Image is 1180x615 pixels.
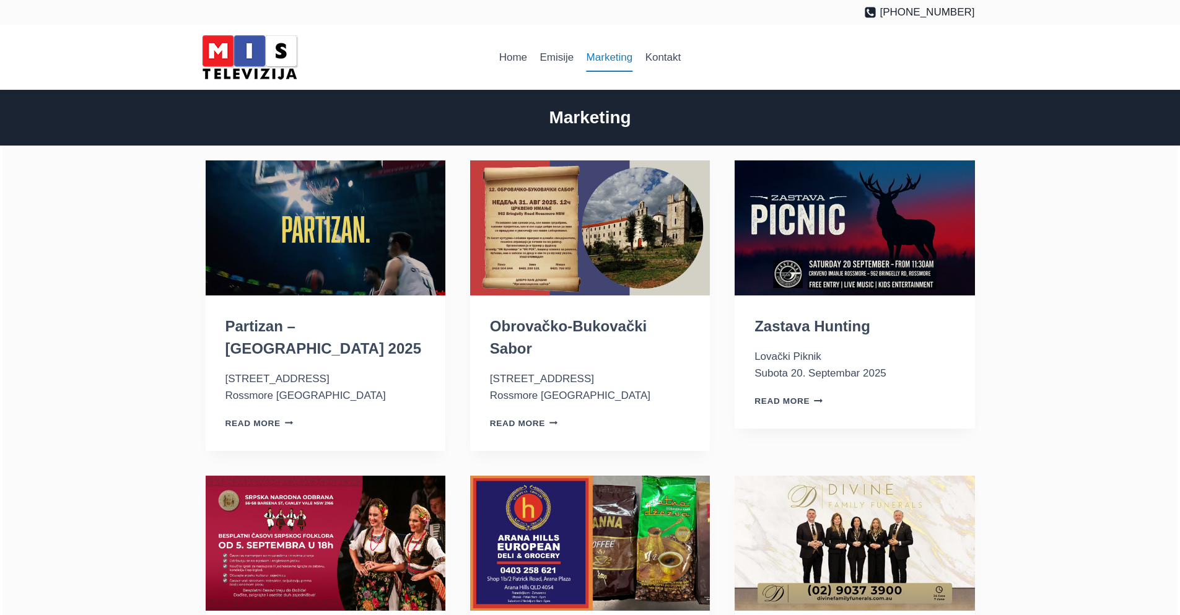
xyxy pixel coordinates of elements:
img: MIS Television [197,31,302,84]
img: Divine Family Funerals [735,476,974,611]
a: Read More [225,419,294,428]
a: Obrovačko-Bukovački Sabor [490,318,647,357]
a: Emisije [533,43,580,72]
h2: Marketing [206,105,975,131]
img: SNO Canley Vale [206,476,445,611]
a: Home [493,43,534,72]
nav: Primary Navigation [493,43,688,72]
p: Lovački Piknik Subota 20. Septembar 2025 [754,348,955,382]
p: [STREET_ADDRESS] Rossmore [GEOGRAPHIC_DATA] [490,370,690,404]
img: Obrovačko-Bukovački Sabor [470,160,710,295]
a: Read More [490,419,558,428]
a: Marketing [580,43,639,72]
img: Zastava Hunting [735,160,974,295]
a: Partizan – [GEOGRAPHIC_DATA] 2025 [225,318,422,357]
img: Partizan – Australia 2025 [206,160,445,295]
a: [PHONE_NUMBER] [864,4,975,20]
a: Read More [754,396,823,406]
img: European Deli & Grocery [470,476,710,611]
span: [PHONE_NUMBER] [880,4,974,20]
p: [STREET_ADDRESS] Rossmore [GEOGRAPHIC_DATA] [225,370,426,404]
a: Zastava Hunting [754,318,870,334]
a: Kontakt [639,43,687,72]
